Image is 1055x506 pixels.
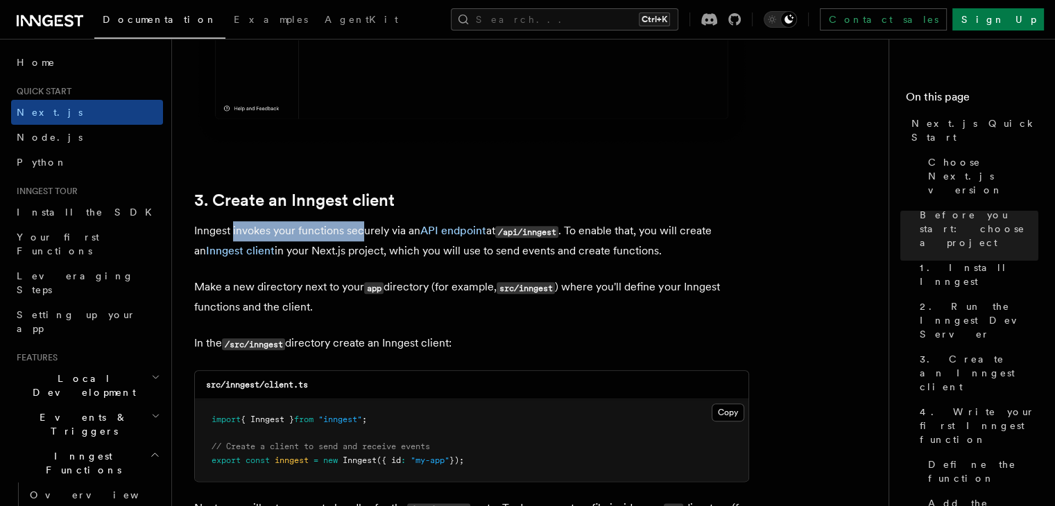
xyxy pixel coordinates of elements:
[30,489,173,500] span: Overview
[451,8,678,30] button: Search...Ctrl+K
[920,261,1038,288] span: 1. Install Inngest
[212,415,241,424] span: import
[362,415,367,424] span: ;
[11,444,163,482] button: Inngest Functions
[17,309,136,334] span: Setting up your app
[449,455,464,465] span: });
[914,294,1038,347] a: 2. Run the Inngest Dev Server
[914,202,1038,255] a: Before you start: choose a project
[206,380,308,390] code: src/inngest/client.ts
[234,14,308,25] span: Examples
[11,263,163,302] a: Leveraging Steps
[94,4,225,39] a: Documentation
[17,270,134,295] span: Leveraging Steps
[194,333,749,354] p: In the directory create an Inngest client:
[17,132,83,143] span: Node.js
[920,352,1038,394] span: 3. Create an Inngest client
[212,455,241,465] span: export
[11,150,163,175] a: Python
[11,200,163,225] a: Install the SDK
[639,12,670,26] kbd: Ctrl+K
[495,226,558,238] code: /api/inngest
[906,89,1038,111] h4: On this page
[222,338,285,350] code: /src/inngest
[928,457,1038,485] span: Define the function
[11,366,163,405] button: Local Development
[318,415,362,424] span: "inngest"
[11,50,163,75] a: Home
[294,415,314,424] span: from
[928,155,1038,197] span: Choose Next.js version
[11,302,163,341] a: Setting up your app
[920,208,1038,250] span: Before you start: choose a project
[920,405,1038,446] span: 4. Write your first Inngest function
[764,11,797,28] button: Toggle dark mode
[17,55,55,69] span: Home
[914,347,1038,399] a: 3. Create an Inngest client
[820,8,947,30] a: Contact sales
[906,111,1038,150] a: Next.js Quick Start
[411,455,449,465] span: "my-app"
[712,403,744,421] button: Copy
[11,225,163,263] a: Your first Functions
[920,299,1038,341] span: 2. Run the Inngest Dev Server
[17,107,83,118] span: Next.js
[923,150,1038,202] a: Choose Next.js version
[275,455,309,465] span: inngest
[11,405,163,444] button: Events & Triggers
[314,455,318,465] span: =
[364,282,384,294] code: app
[923,452,1038,491] a: Define the function
[17,157,67,168] span: Python
[325,14,398,25] span: AgentKit
[952,8,1044,30] a: Sign Up
[17,232,99,256] span: Your first Functions
[343,455,377,465] span: Inngest
[316,4,406,37] a: AgentKit
[11,410,151,438] span: Events & Triggers
[914,399,1038,452] a: 4. Write your first Inngest function
[11,372,151,399] span: Local Development
[420,224,486,237] a: API endpoint
[11,125,163,150] a: Node.js
[911,116,1038,144] span: Next.js Quick Start
[212,442,430,451] span: // Create a client to send and receive events
[11,449,150,477] span: Inngest Functions
[246,455,270,465] span: const
[103,14,217,25] span: Documentation
[225,4,316,37] a: Examples
[194,277,749,317] p: Make a new directory next to your directory (for example, ) where you'll define your Inngest func...
[17,207,160,218] span: Install the SDK
[11,86,71,97] span: Quick start
[323,455,338,465] span: new
[241,415,294,424] span: { Inngest }
[11,352,58,363] span: Features
[914,255,1038,294] a: 1. Install Inngest
[11,100,163,125] a: Next.js
[194,191,395,210] a: 3. Create an Inngest client
[11,186,78,197] span: Inngest tour
[194,221,749,261] p: Inngest invokes your functions securely via an at . To enable that, you will create an in your Ne...
[401,455,406,465] span: :
[377,455,401,465] span: ({ id
[206,244,275,257] a: Inngest client
[497,282,555,294] code: src/inngest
